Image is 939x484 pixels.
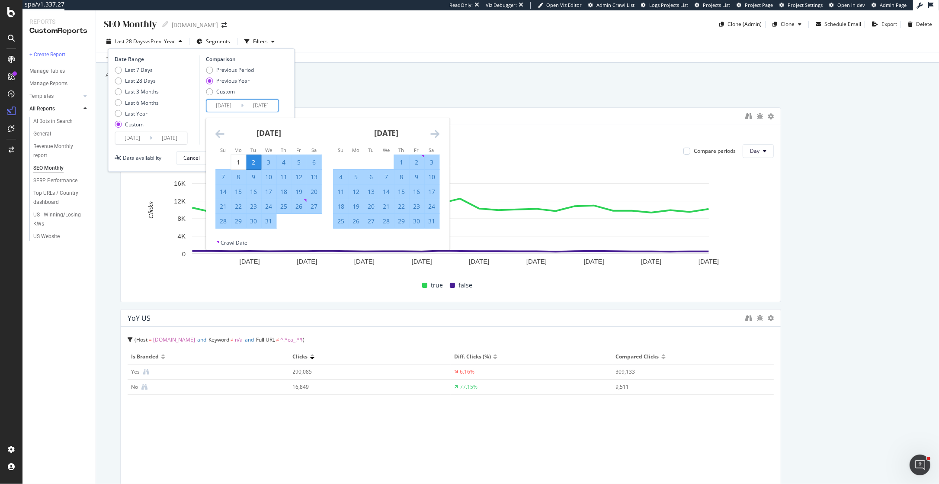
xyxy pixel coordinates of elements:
div: binoculars [745,113,752,119]
span: and [245,336,254,343]
a: Projects List [695,2,730,9]
div: 2 [409,158,424,167]
text: Clicks [147,201,154,219]
div: 11 [276,173,291,181]
div: Clone (Admin) [727,20,762,28]
small: Th [281,147,286,153]
span: Last 28 Days [115,38,145,45]
td: Selected. Friday, July 26, 2024 [292,199,307,214]
div: Data availability [123,154,162,161]
div: 17 [261,187,276,196]
td: Selected. Thursday, August 15, 2024 [394,184,409,199]
div: Filters [253,38,268,45]
button: Cancel [176,151,208,165]
a: SERP Performance [33,176,90,185]
div: Previous Year [216,77,250,84]
span: Clicks [293,353,308,361]
small: We [265,147,272,153]
div: Manage Reports [29,79,67,88]
strong: [DATE] [256,128,281,138]
td: Selected. Saturday, August 10, 2024 [424,170,439,184]
td: Selected. Saturday, July 20, 2024 [307,184,322,199]
td: Selected. Thursday, July 11, 2024 [276,170,292,184]
text: [DATE] [297,258,317,265]
td: Selected. Friday, August 9, 2024 [409,170,424,184]
div: 27 [364,217,378,226]
div: 22 [394,202,409,211]
span: ≠ [231,336,234,343]
div: 5 [349,173,363,181]
div: 6 [307,158,321,167]
td: Selected as start date. Tuesday, July 2, 2024 [246,155,261,170]
td: Selected. Tuesday, July 30, 2024 [246,214,261,229]
td: Selected. Sunday, July 7, 2024 [216,170,231,184]
td: Selected. Saturday, July 13, 2024 [307,170,322,184]
text: 0 [182,250,186,258]
div: Date Range [115,55,197,63]
text: [DATE] [412,258,432,265]
td: Choose Monday, July 1, 2024 as your check-in date. It’s available. [231,155,246,170]
button: Filters [241,35,278,48]
div: Custom [125,121,144,128]
div: 309,133 [616,368,755,376]
a: Manage Tables [29,67,90,76]
td: Selected. Sunday, July 21, 2024 [216,199,231,214]
button: Day [743,144,774,158]
span: = [149,336,152,343]
div: 6 [364,173,378,181]
span: Project Page [745,2,773,8]
small: Th [398,147,404,153]
div: ReadOnly: [449,2,473,9]
svg: A chart. [128,161,774,272]
a: + Create Report [29,50,90,59]
span: and [197,336,206,343]
td: Selected. Wednesday, August 28, 2024 [379,214,394,229]
small: Su [220,147,226,153]
div: Last 7 Days [115,66,159,74]
i: Edit report name [162,21,168,27]
span: vs Prev. Year [145,38,175,45]
div: Compare periods [694,147,736,155]
a: Revenue Monthly report [33,142,90,160]
div: Custom [206,88,254,95]
div: Calendar [206,118,449,239]
small: Mo [234,147,242,153]
input: Start Date [206,100,241,112]
strong: [DATE] [374,128,399,138]
div: 21 [216,202,231,211]
td: Selected. Wednesday, August 14, 2024 [379,184,394,199]
div: Move backward to switch to the previous month. [215,129,224,139]
div: Previous Period [206,66,254,74]
td: Selected. Saturday, August 3, 2024 [424,155,439,170]
div: 28 [379,217,394,226]
div: Revenue Monthly report [33,142,82,160]
td: Selected. Wednesday, July 3, 2024 [261,155,276,170]
div: General [33,129,51,139]
button: Last 28 DaysvsPrev. Year [103,35,186,48]
div: AI Bots in Search [33,117,73,126]
button: Schedule Email [812,17,861,31]
div: 25 [276,202,291,211]
div: Move forward to switch to the next month. [430,129,439,139]
div: 31 [424,217,439,226]
div: 19 [292,187,306,196]
div: 14 [216,187,231,196]
div: Manage Tables [29,67,65,76]
td: Selected. Saturday, August 24, 2024 [424,199,439,214]
div: 18 [276,187,291,196]
div: Previous Year [206,77,254,84]
td: Selected. Friday, July 12, 2024 [292,170,307,184]
input: End Date [244,100,278,112]
div: Export [881,20,897,28]
span: Project Settings [788,2,823,8]
div: Clone [781,20,795,28]
span: false [458,280,472,290]
input: Start Date [115,132,150,144]
text: 16K [174,180,186,187]
div: Delete [916,20,932,28]
a: SEO Monthly [33,164,90,173]
td: Selected. Monday, August 26, 2024 [349,214,364,229]
td: Selected. Friday, August 23, 2024 [409,199,424,214]
span: Logs Projects List [649,2,688,8]
small: Fr [296,147,301,153]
